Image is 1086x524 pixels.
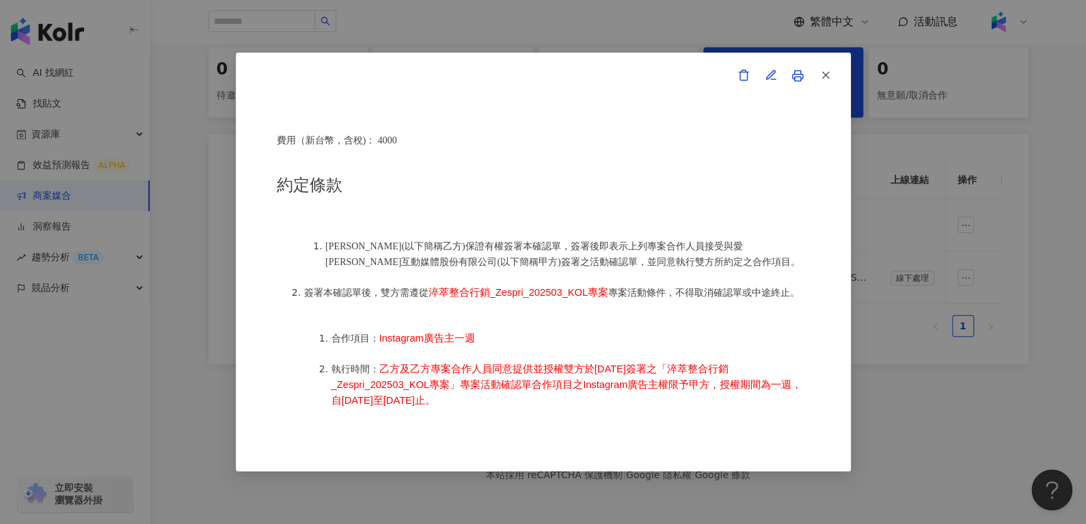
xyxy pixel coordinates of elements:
[331,363,729,390] span: 淬萃整合行銷_Zespri_202503_KOL專案
[277,176,342,194] span: 約定條款
[608,288,800,298] span: 專案活動條件，不得取消確認單或中途終止。
[379,363,667,374] span: 乙方及乙方專案合作人員同意提供並授權雙方於[DATE]簽署之「
[277,107,810,417] div: [x] 當我按下「我同意」按鈕後，即代表我已審閱並同意本文件之全部內容，且我是合法或有權限的簽署人。(GMT+8 [DATE] 13:55)
[304,288,429,298] span: 簽署本確認單後，雙方需遵從
[429,287,608,298] span: 淬萃整合行銷_Zespri_202503_KOL專案
[331,364,379,374] span: 執行時間：
[277,135,397,146] span: 費用（新台幣，含稅)： 4000
[331,379,802,406] span: ，授權期間為一週，自[DATE]至[DATE]止。
[379,333,475,344] span: Instagram廣告主一週
[331,333,379,344] span: 合作項目：
[325,241,800,267] span: [PERSON_NAME](以下簡稱乙方)保證有權簽署本確認單，簽署後即表示上列專案合作人員接受與愛[PERSON_NAME]互動媒體股份有限公司(以下簡稱甲方)簽署之活動確認單，並同意執行雙方...
[450,379,709,390] span: 」專案活動確認單合作項目之Instagram廣告主權限予甲方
